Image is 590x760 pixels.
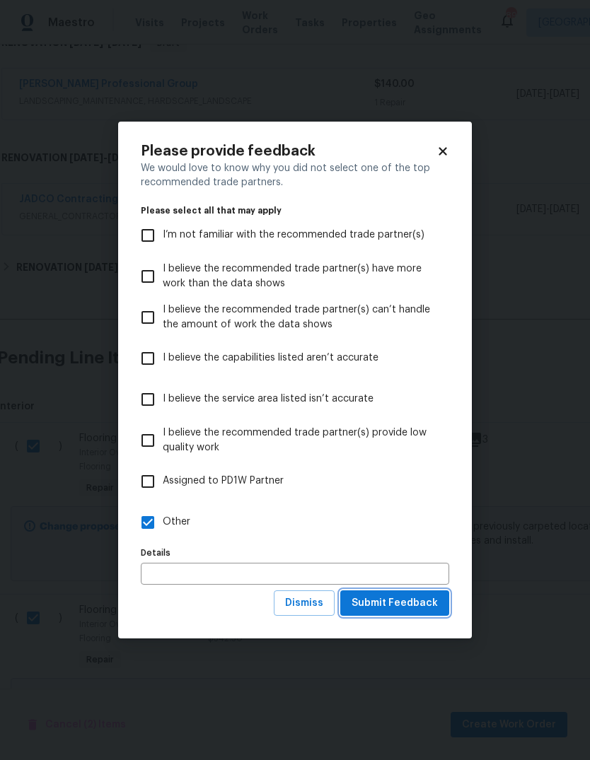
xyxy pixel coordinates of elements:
legend: Please select all that may apply [141,206,449,215]
span: Assigned to PD1W Partner [163,474,284,489]
button: Submit Feedback [340,590,449,616]
span: Dismiss [285,595,323,612]
span: I believe the capabilities listed aren’t accurate [163,351,378,366]
span: Other [163,515,190,530]
span: I believe the recommended trade partner(s) can’t handle the amount of work the data shows [163,303,438,332]
span: I believe the recommended trade partner(s) have more work than the data shows [163,262,438,291]
h2: Please provide feedback [141,144,436,158]
span: I believe the recommended trade partner(s) provide low quality work [163,426,438,455]
div: We would love to know why you did not select one of the top recommended trade partners. [141,161,449,189]
button: Dismiss [274,590,335,616]
span: I’m not familiar with the recommended trade partner(s) [163,228,424,242]
span: Submit Feedback [352,595,438,612]
label: Details [141,549,449,557]
span: I believe the service area listed isn’t accurate [163,392,374,407]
